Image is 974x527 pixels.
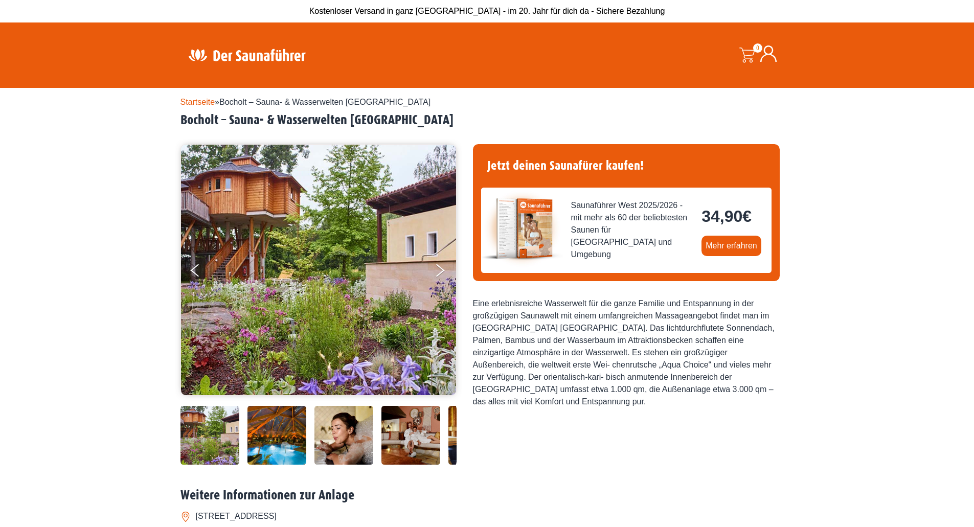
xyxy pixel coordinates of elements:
[180,488,794,503] h2: Weitere Informationen zur Anlage
[180,508,794,524] li: [STREET_ADDRESS]
[753,43,762,53] span: 0
[180,98,431,106] span: »
[434,260,460,285] button: Next
[701,207,752,225] bdi: 34,90
[309,7,665,15] span: Kostenloser Versand in ganz [GEOGRAPHIC_DATA] - im 20. Jahr für dich da - Sichere Bezahlung
[191,260,216,285] button: Previous
[180,98,215,106] a: Startseite
[180,112,794,128] h2: Bocholt – Sauna- & Wasserwelten [GEOGRAPHIC_DATA]
[701,236,761,256] a: Mehr erfahren
[742,207,752,225] span: €
[219,98,431,106] span: Bocholt – Sauna- & Wasserwelten [GEOGRAPHIC_DATA]
[481,152,772,179] h4: Jetzt deinen Saunafürer kaufen!
[473,297,780,408] div: Eine erlebnisreiche Wasserwelt für die ganze Familie und Entspannung in der großzügigen Saunawelt...
[571,199,694,261] span: Saunaführer West 2025/2026 - mit mehr als 60 der beliebtesten Saunen für [GEOGRAPHIC_DATA] und Um...
[481,188,563,269] img: der-saunafuehrer-2025-west.jpg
